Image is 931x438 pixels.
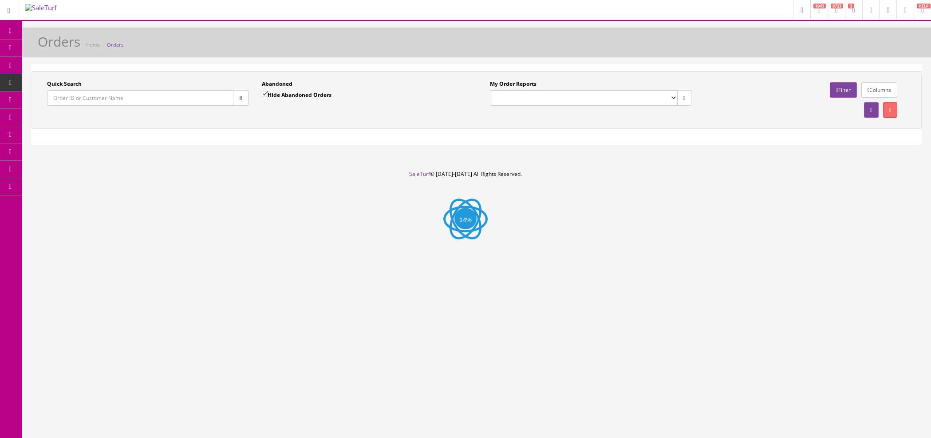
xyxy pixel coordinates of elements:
[47,80,82,88] label: Quick Search
[917,4,931,8] span: HELP
[490,80,537,88] label: My Order Reports
[831,4,843,8] span: 8723
[848,4,854,8] span: 3
[262,80,292,88] label: Abandoned
[107,41,123,48] a: Orders
[409,170,430,178] a: SaleTurf
[262,91,268,97] input: Hide Abandoned Orders
[813,4,826,8] span: 1943
[38,34,80,49] h1: Orders
[830,82,856,98] a: Filter
[47,90,233,106] input: Order ID or Customer Name
[262,90,331,99] label: Hide Abandoned Orders
[861,82,897,98] a: Columns
[86,41,100,48] a: Home
[25,4,78,12] img: SaleTurf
